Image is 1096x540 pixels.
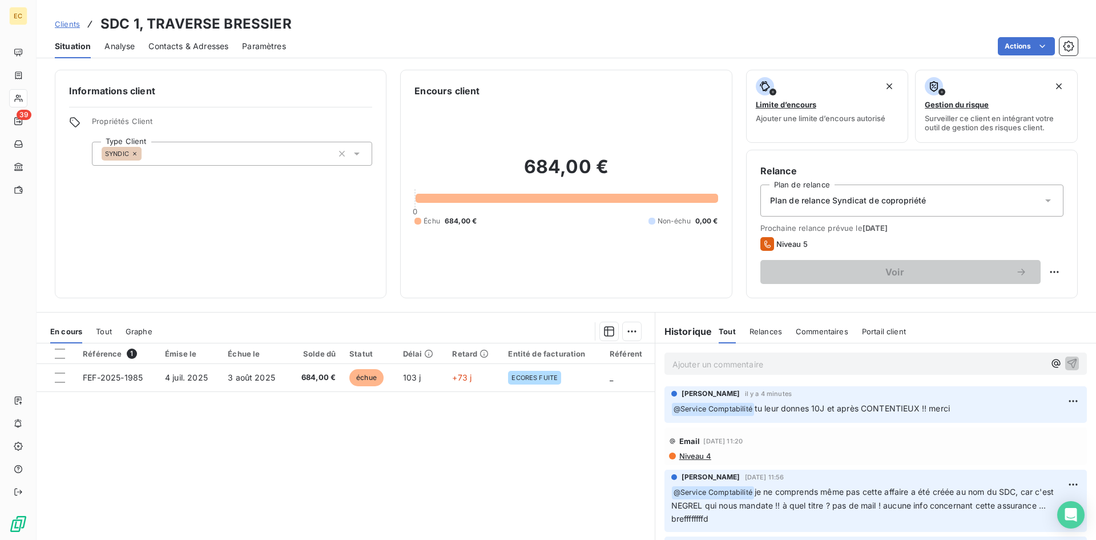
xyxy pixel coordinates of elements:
[403,349,439,358] div: Délai
[610,349,648,358] div: Référent
[296,372,336,383] span: 684,00 €
[242,41,286,52] span: Paramètres
[508,349,596,358] div: Entité de facturation
[55,18,80,30] a: Clients
[862,327,906,336] span: Portail client
[148,41,228,52] span: Contacts & Adresses
[228,373,275,382] span: 3 août 2025
[755,403,950,413] span: tu leur donnes 10J et après CONTENTIEUX !! merci
[452,349,494,358] div: Retard
[1057,501,1085,529] div: Open Intercom Messenger
[100,14,292,34] h3: SDC 1, TRAVERSE BRESSIER
[756,114,885,123] span: Ajouter une limite d’encours autorisé
[127,349,137,359] span: 1
[745,390,792,397] span: il y a 4 minutes
[925,114,1068,132] span: Surveiller ce client en intégrant votre outil de gestion des risques client.
[126,327,152,336] span: Graphe
[760,164,1063,178] h6: Relance
[83,373,143,382] span: FEF-2025-1985
[760,260,1041,284] button: Voir
[296,349,336,358] div: Solde dû
[349,349,389,358] div: Statut
[925,100,989,109] span: Gestion du risque
[50,327,82,336] span: En cours
[55,41,91,52] span: Situation
[142,149,151,159] input: Ajouter une valeur
[69,84,372,98] h6: Informations client
[104,41,135,52] span: Analyse
[83,349,151,359] div: Référence
[511,374,558,381] span: ECORES FUITE
[745,474,784,481] span: [DATE] 11:56
[658,216,691,226] span: Non-échu
[92,117,372,133] span: Propriétés Client
[445,216,477,226] span: 684,00 €
[349,369,384,386] span: échue
[760,223,1063,233] span: Prochaine relance prévue le
[424,216,440,226] span: Échu
[165,373,208,382] span: 4 juil. 2025
[105,150,129,157] span: SYNDIC
[679,437,700,446] span: Email
[452,373,472,382] span: +73 j
[165,349,214,358] div: Émise le
[774,267,1016,277] span: Voir
[672,403,754,416] span: @ Service Comptabilité
[9,515,27,533] img: Logo LeanPay
[414,84,479,98] h6: Encours client
[776,239,808,249] span: Niveau 5
[413,207,417,216] span: 0
[695,216,718,226] span: 0,00 €
[55,19,80,29] span: Clients
[915,70,1078,143] button: Gestion du risqueSurveiller ce client en intégrant votre outil de gestion des risques client.
[750,327,782,336] span: Relances
[671,487,1057,523] span: je ne comprends même pas cette affaire a été créée au nom du SDC, car c'est NEGREL qui nous manda...
[228,349,282,358] div: Échue le
[746,70,909,143] button: Limite d’encoursAjouter une limite d’encours autorisé
[756,100,816,109] span: Limite d’encours
[655,325,712,338] h6: Historique
[96,327,112,336] span: Tout
[863,223,888,233] span: [DATE]
[678,451,711,461] span: Niveau 4
[682,389,740,399] span: [PERSON_NAME]
[9,7,27,25] div: EC
[796,327,848,336] span: Commentaires
[703,438,743,445] span: [DATE] 11:20
[610,373,613,382] span: _
[682,472,740,482] span: [PERSON_NAME]
[998,37,1055,55] button: Actions
[414,155,718,190] h2: 684,00 €
[403,373,421,382] span: 103 j
[770,195,926,206] span: Plan de relance Syndicat de copropriété
[719,327,736,336] span: Tout
[17,110,31,120] span: 39
[672,486,754,499] span: @ Service Comptabilité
